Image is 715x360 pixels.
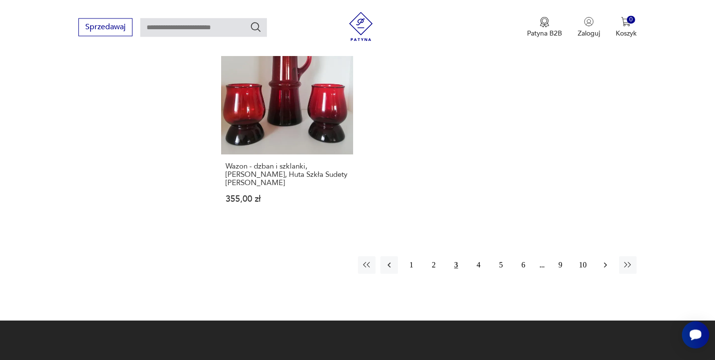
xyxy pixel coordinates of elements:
p: 355,00 zł [226,195,349,203]
button: Patyna B2B [527,17,562,38]
iframe: Smartsupp widget button [682,321,709,348]
button: 10 [574,256,592,274]
button: 0Koszyk [616,17,637,38]
p: Zaloguj [578,29,600,38]
button: 3 [448,256,465,274]
button: 5 [492,256,510,274]
p: Koszyk [616,29,637,38]
button: 9 [552,256,569,274]
a: Sprzedawaj [78,24,132,31]
a: Ikona medaluPatyna B2B [527,17,562,38]
img: Ikona koszyka [621,17,631,26]
button: 1 [403,256,420,274]
button: 6 [515,256,532,274]
button: 4 [470,256,488,274]
a: Wazon - dzban i szklanki, Zuber, Huta Szkła Sudety Barbara HorbowyWazon - dzban i szklanki, [PERS... [221,22,353,222]
button: Zaloguj [578,17,600,38]
button: 2 [425,256,443,274]
img: Patyna - sklep z meblami i dekoracjami vintage [346,12,376,41]
img: Ikona medalu [540,17,549,27]
img: Ikonka użytkownika [584,17,594,26]
div: 0 [627,16,635,24]
button: Sprzedawaj [78,18,132,36]
p: Patyna B2B [527,29,562,38]
button: Szukaj [250,21,262,33]
h3: Wazon - dzban i szklanki, [PERSON_NAME], Huta Szkła Sudety [PERSON_NAME] [226,162,349,187]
